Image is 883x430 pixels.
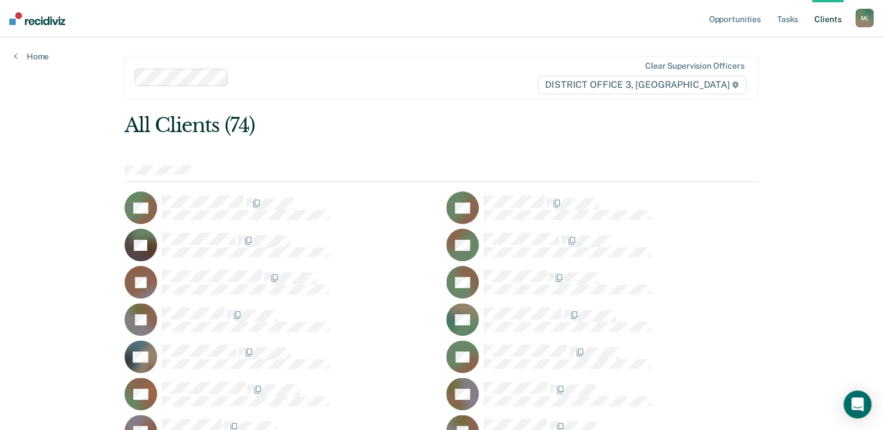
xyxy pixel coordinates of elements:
[124,113,632,137] div: All Clients (74)
[9,12,65,25] img: Recidiviz
[855,9,874,27] button: M(
[645,61,744,71] div: Clear supervision officers
[537,76,746,94] span: DISTRICT OFFICE 3, [GEOGRAPHIC_DATA]
[14,51,49,62] a: Home
[843,390,871,418] div: Open Intercom Messenger
[855,9,874,27] div: M (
